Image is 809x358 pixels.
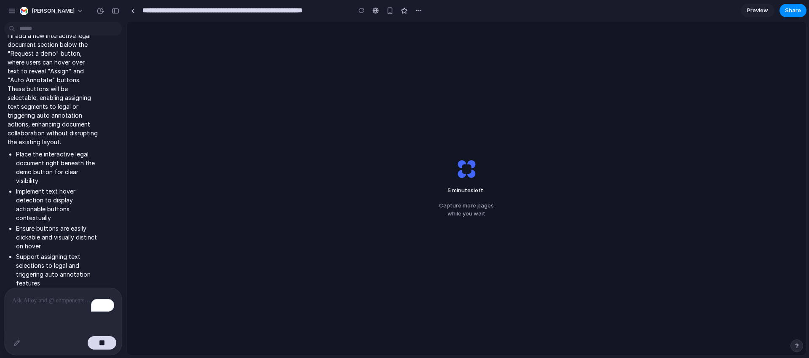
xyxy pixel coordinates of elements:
a: Preview [741,4,774,17]
div: To enrich screen reader interactions, please activate Accessibility in Grammarly extension settings [5,288,122,333]
span: Share [785,6,801,15]
span: 5 [447,187,451,194]
p: I'll add a new interactive legal document section below the "Request a demo" button, where users ... [8,31,98,146]
button: Share [780,4,806,17]
span: [PERSON_NAME] [32,7,75,15]
li: Support assigning text selections to legal and triggering auto annotation features [16,252,98,288]
span: Capture more pages while you wait [439,202,494,218]
button: [PERSON_NAME] [16,4,88,18]
span: minutes left [443,186,490,195]
li: Ensure buttons are easily clickable and visually distinct on hover [16,224,98,250]
span: Preview [747,6,768,15]
li: Place the interactive legal document right beneath the demo button for clear visibility [16,150,98,185]
li: Implement text hover detection to display actionable buttons contextually [16,187,98,222]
